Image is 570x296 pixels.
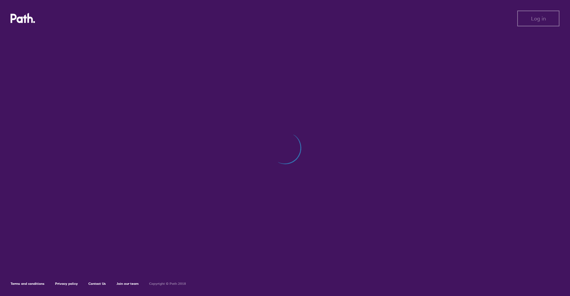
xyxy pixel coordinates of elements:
[149,282,186,286] h6: Copyright © Path 2018
[116,281,139,286] a: Join our team
[11,281,45,286] a: Terms and conditions
[517,11,559,26] button: Log in
[88,281,106,286] a: Contact Us
[55,281,78,286] a: Privacy policy
[531,15,546,21] span: Log in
